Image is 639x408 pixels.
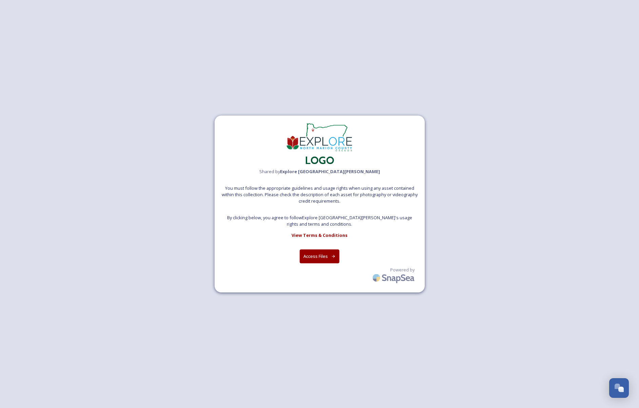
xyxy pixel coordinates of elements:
h2: LOGO [305,152,334,168]
img: north%20marion%20account.png [286,122,354,152]
strong: View Terms & Conditions [292,232,347,238]
span: Powered by [390,267,415,273]
span: Shared by [259,168,380,175]
a: View Terms & Conditions [292,231,347,239]
span: You must follow the appropriate guidelines and usage rights when using any asset contained within... [221,185,418,205]
button: Access Files [300,249,339,263]
button: Open Chat [609,378,629,398]
img: SnapSea Logo [371,270,418,286]
strong: Explore [GEOGRAPHIC_DATA][PERSON_NAME] [280,168,380,175]
span: By clicking below, you agree to follow Explore [GEOGRAPHIC_DATA][PERSON_NAME] 's usage rights and... [221,215,418,227]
